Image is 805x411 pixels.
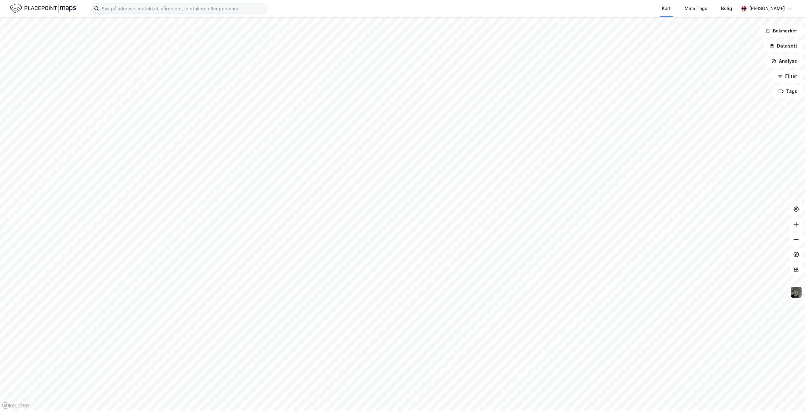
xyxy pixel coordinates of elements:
button: Bokmerker [760,25,802,37]
div: Kontrollprogram for chat [774,381,805,411]
button: Filter [772,70,802,83]
div: Bolig [721,5,732,12]
div: Kart [662,5,671,12]
div: Mine Tags [685,5,707,12]
a: Mapbox homepage [2,402,30,409]
img: 9k= [790,286,802,298]
img: logo.f888ab2527a4732fd821a326f86c7f29.svg [10,3,76,14]
button: Analyse [766,55,802,67]
input: Søk på adresse, matrikkel, gårdeiere, leietakere eller personer [99,4,267,13]
button: Tags [773,85,802,98]
button: Datasett [764,40,802,52]
iframe: Chat Widget [774,381,805,411]
div: [PERSON_NAME] [749,5,785,12]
